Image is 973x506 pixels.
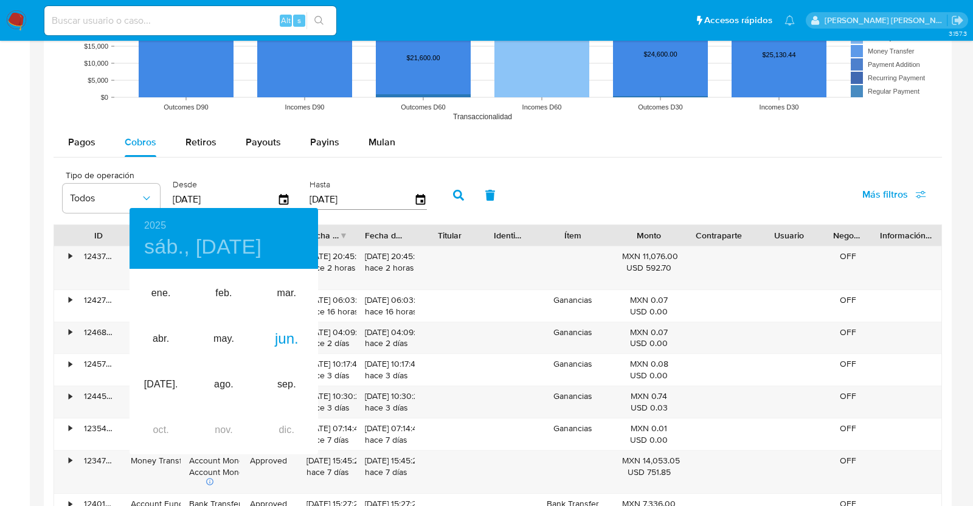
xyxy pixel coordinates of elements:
div: ene. [130,271,192,316]
button: 2025 [144,217,166,234]
button: sáb., [DATE] [144,234,261,260]
div: may. [192,316,255,362]
div: jun. [255,316,318,362]
div: mar. [255,271,318,316]
div: [DATE]. [130,362,192,407]
div: feb. [192,271,255,316]
div: sep. [255,362,318,407]
div: abr. [130,316,192,362]
div: ago. [192,362,255,407]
